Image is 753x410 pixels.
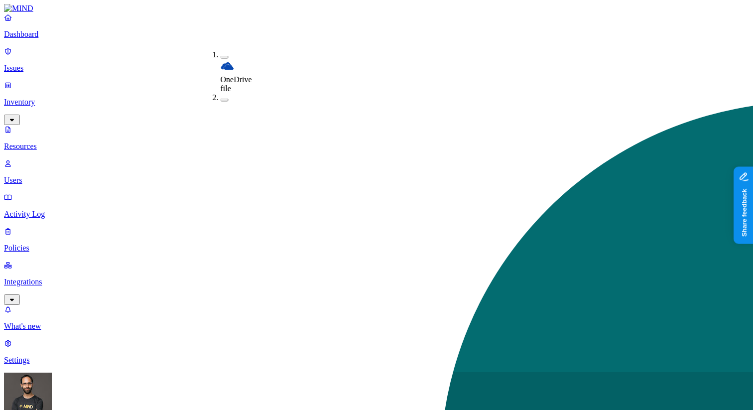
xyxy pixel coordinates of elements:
[4,277,749,286] p: Integrations
[4,4,33,13] img: MIND
[4,261,749,303] a: Integrations
[4,98,749,107] p: Inventory
[4,176,749,185] p: Users
[4,64,749,73] p: Issues
[4,13,749,39] a: Dashboard
[4,125,749,151] a: Resources
[4,4,749,13] a: MIND
[4,210,749,219] p: Activity Log
[4,30,749,39] p: Dashboard
[221,75,252,93] span: OneDrive file
[4,322,749,331] p: What's new
[4,244,749,253] p: Policies
[4,339,749,365] a: Settings
[221,59,235,73] img: onedrive
[4,81,749,124] a: Inventory
[4,193,749,219] a: Activity Log
[4,142,749,151] p: Resources
[4,227,749,253] a: Policies
[4,159,749,185] a: Users
[4,47,749,73] a: Issues
[4,356,749,365] p: Settings
[4,305,749,331] a: What's new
